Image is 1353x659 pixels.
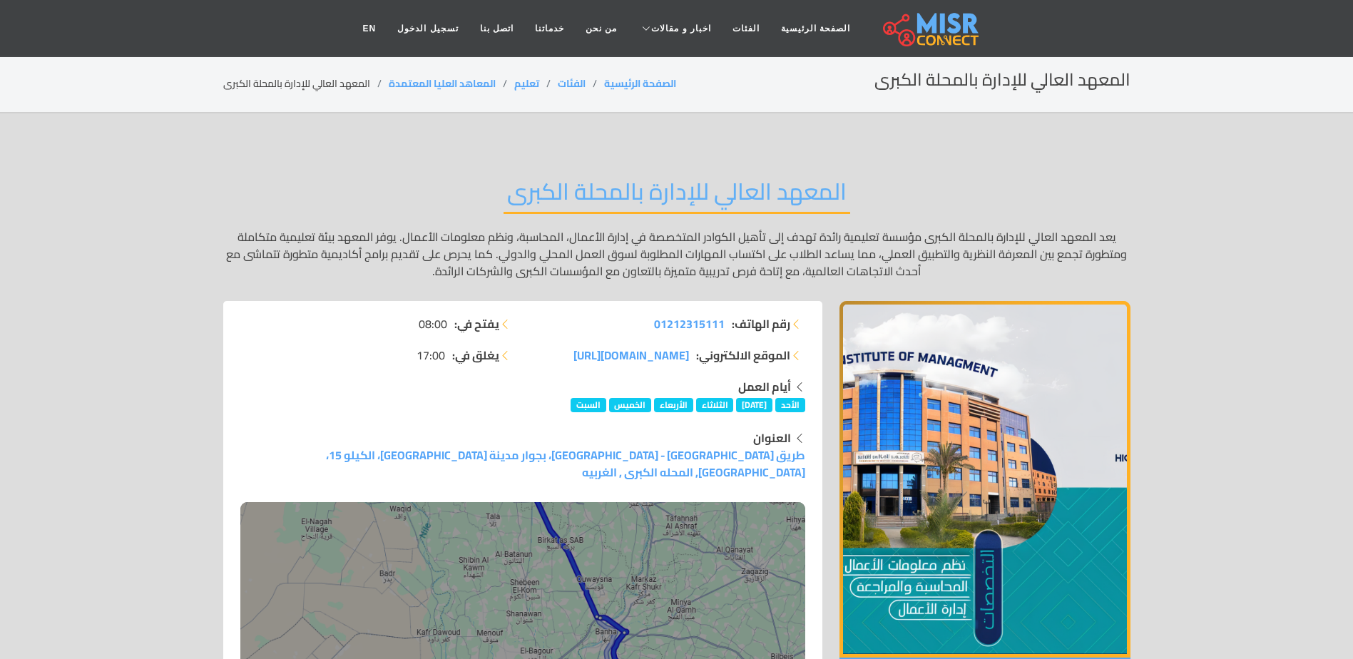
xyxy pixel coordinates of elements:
p: يعد المعهد العالي للإدارة بالمحلة الكبرى مؤسسة تعليمية رائدة تهدف إلى تأهيل الكوادر المتخصصة في إ... [223,228,1130,280]
a: من نحن [575,15,628,42]
li: المعهد العالي للإدارة بالمحلة الكبرى [223,76,389,91]
span: الأربعاء [654,398,693,412]
span: الأحد [775,398,805,412]
span: اخبار و مقالات [651,22,711,35]
img: main.misr_connect [883,11,979,46]
div: 1 / 1 [839,301,1130,658]
a: الفئات [558,74,586,93]
a: المعاهد العليا المعتمدة [389,74,496,93]
strong: العنوان [753,427,791,449]
strong: يغلق في: [452,347,499,364]
a: اخبار و مقالات [628,15,722,42]
a: الصفحة الرئيسية [604,74,676,93]
a: تسجيل الدخول [387,15,469,42]
a: 01212315111 [654,315,725,332]
span: [DATE] [736,398,772,412]
img: المعهد العالي للإدارة بالمحلة الكبرى [839,301,1130,658]
strong: أيام العمل [738,376,791,397]
a: [DOMAIN_NAME][URL] [573,347,689,364]
a: EN [352,15,387,42]
a: خدماتنا [524,15,575,42]
strong: يفتح في: [454,315,499,332]
span: [DOMAIN_NAME][URL] [573,344,689,366]
a: اتصل بنا [469,15,524,42]
span: 01212315111 [654,313,725,334]
span: 17:00 [417,347,445,364]
strong: رقم الهاتف: [732,315,790,332]
a: تعليم [514,74,539,93]
a: الفئات [722,15,770,42]
span: الخميس [609,398,652,412]
span: الثلاثاء [696,398,734,412]
h2: المعهد العالي للإدارة بالمحلة الكبرى [874,70,1130,91]
h2: المعهد العالي للإدارة بالمحلة الكبرى [504,178,850,214]
span: السبت [571,398,606,412]
strong: الموقع الالكتروني: [696,347,790,364]
span: 08:00 [419,315,447,332]
a: الصفحة الرئيسية [770,15,861,42]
